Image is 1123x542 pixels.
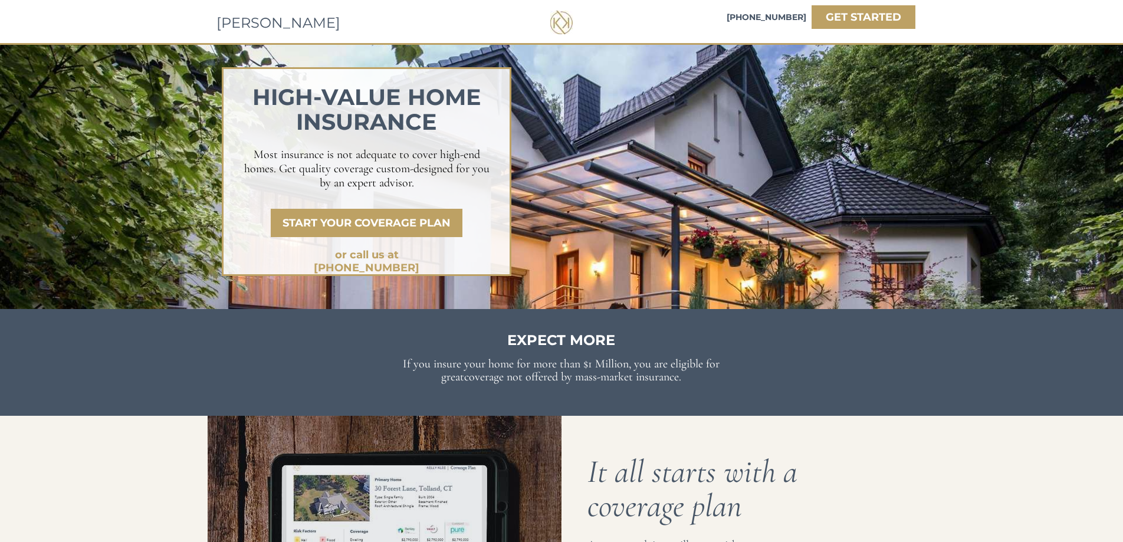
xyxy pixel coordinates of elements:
span: If you insure your home for more than $1 Million, you are eligible for great [403,357,720,384]
strong: or call us at [PHONE_NUMBER] [314,248,419,274]
strong: START YOUR COVERAGE PLAN [283,216,451,229]
span: [PHONE_NUMBER] [727,12,806,22]
span: EXPECT MORE [507,331,615,349]
span: HIGH-VALUE home insurance [252,83,481,136]
a: START YOUR COVERAGE PLAN [271,209,462,237]
strong: GET STARTED [826,11,901,24]
a: GET STARTED [812,5,915,29]
span: Most insurance is not adequate to cover high-end homes. Get quality coverage custom-designed for ... [244,147,490,190]
span: It all starts with a coverage plan [587,452,797,525]
span: coverage not offered by mass-market insurance. [464,370,681,384]
span: [PERSON_NAME] [216,14,340,31]
a: or call us at [PHONE_NUMBER] [290,245,443,265]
